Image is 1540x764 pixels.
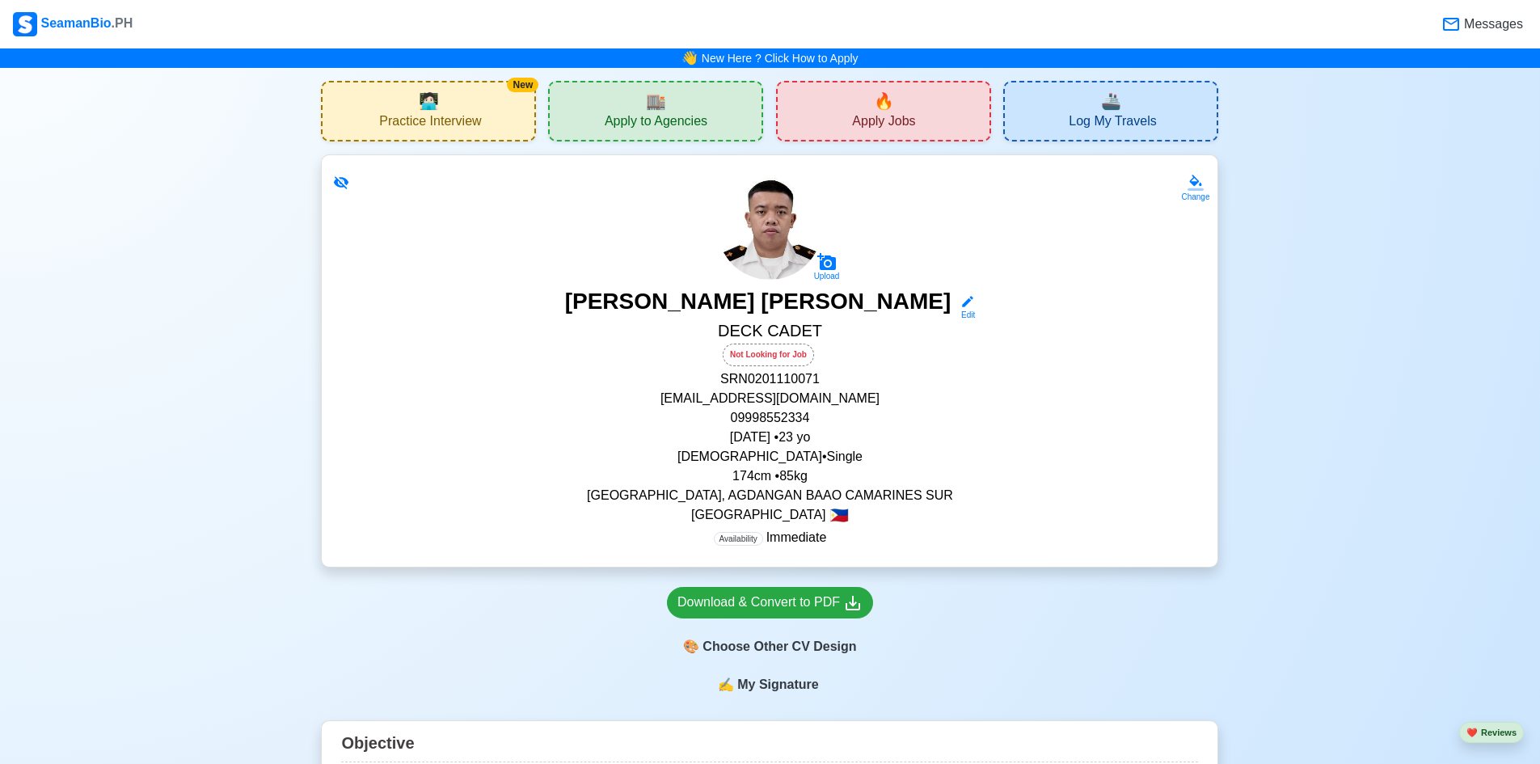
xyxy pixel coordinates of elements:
[1181,191,1209,203] div: Change
[13,12,133,36] div: SeamanBio
[341,466,1198,486] p: 174 cm • 85 kg
[605,113,707,133] span: Apply to Agencies
[714,532,763,546] span: Availability
[112,16,133,30] span: .PH
[852,113,915,133] span: Apply Jobs
[1461,15,1523,34] span: Messages
[723,344,814,366] div: Not Looking for Job
[646,89,666,113] span: agencies
[718,675,734,694] span: sign
[1459,722,1524,744] button: heartReviews
[341,369,1198,389] p: SRN 0201110071
[667,587,873,618] a: Download & Convert to PDF
[954,309,975,321] div: Edit
[1101,89,1121,113] span: travel
[714,528,827,547] p: Immediate
[341,728,1198,762] div: Objective
[341,505,1198,525] p: [GEOGRAPHIC_DATA]
[1069,113,1156,133] span: Log My Travels
[829,508,849,523] span: 🇵🇭
[677,593,863,613] div: Download & Convert to PDF
[1466,728,1478,737] span: heart
[13,12,37,36] img: Logo
[341,428,1198,447] p: [DATE] • 23 yo
[507,78,538,92] div: New
[683,637,699,656] span: paint
[874,89,894,113] span: new
[341,408,1198,428] p: 09998552334
[419,89,439,113] span: interview
[734,675,821,694] span: My Signature
[341,447,1198,466] p: [DEMOGRAPHIC_DATA] • Single
[341,486,1198,505] p: [GEOGRAPHIC_DATA], AGDANGAN BAAO CAMARINES SUR
[814,272,840,281] div: Upload
[565,288,951,321] h3: [PERSON_NAME] [PERSON_NAME]
[677,45,702,70] span: bell
[379,113,481,133] span: Practice Interview
[702,52,859,65] a: New Here ? Click How to Apply
[341,389,1198,408] p: [EMAIL_ADDRESS][DOMAIN_NAME]
[341,321,1198,344] h5: DECK CADET
[667,631,873,662] div: Choose Other CV Design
